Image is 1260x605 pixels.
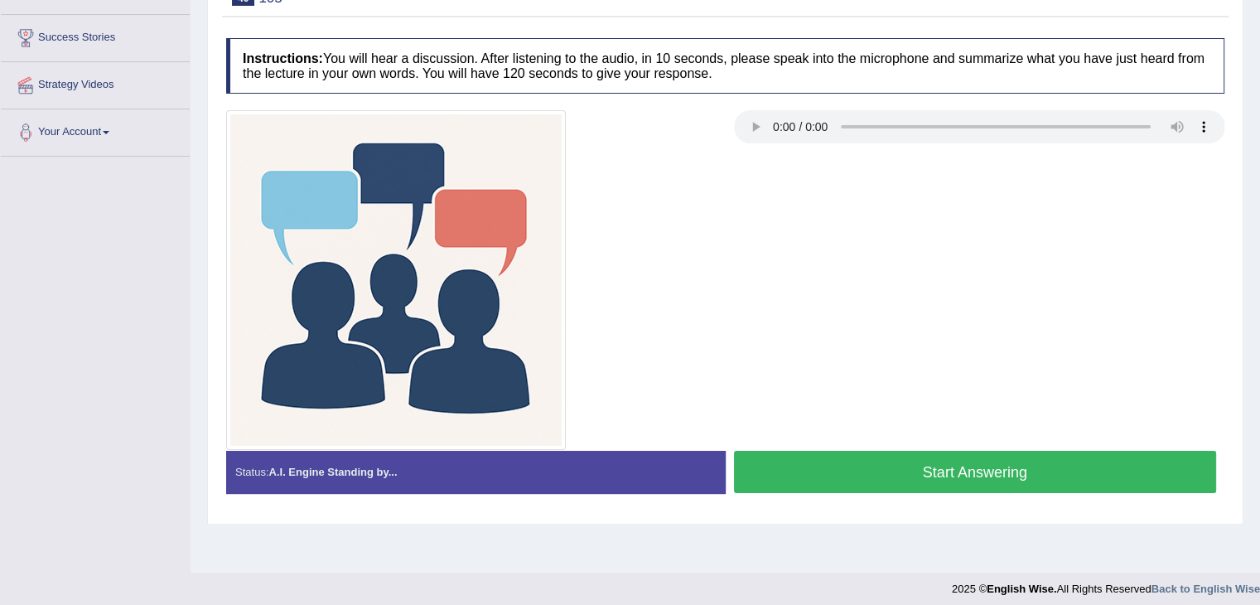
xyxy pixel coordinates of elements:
[987,583,1056,595] strong: English Wise.
[1,109,190,151] a: Your Account
[1,62,190,104] a: Strategy Videos
[952,573,1260,597] div: 2025 © All Rights Reserved
[734,451,1217,493] button: Start Answering
[268,466,397,478] strong: A.I. Engine Standing by...
[243,51,323,65] b: Instructions:
[226,451,726,493] div: Status:
[226,38,1224,94] h4: You will hear a discussion. After listening to the audio, in 10 seconds, please speak into the mi...
[1,15,190,56] a: Success Stories
[1151,583,1260,595] a: Back to English Wise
